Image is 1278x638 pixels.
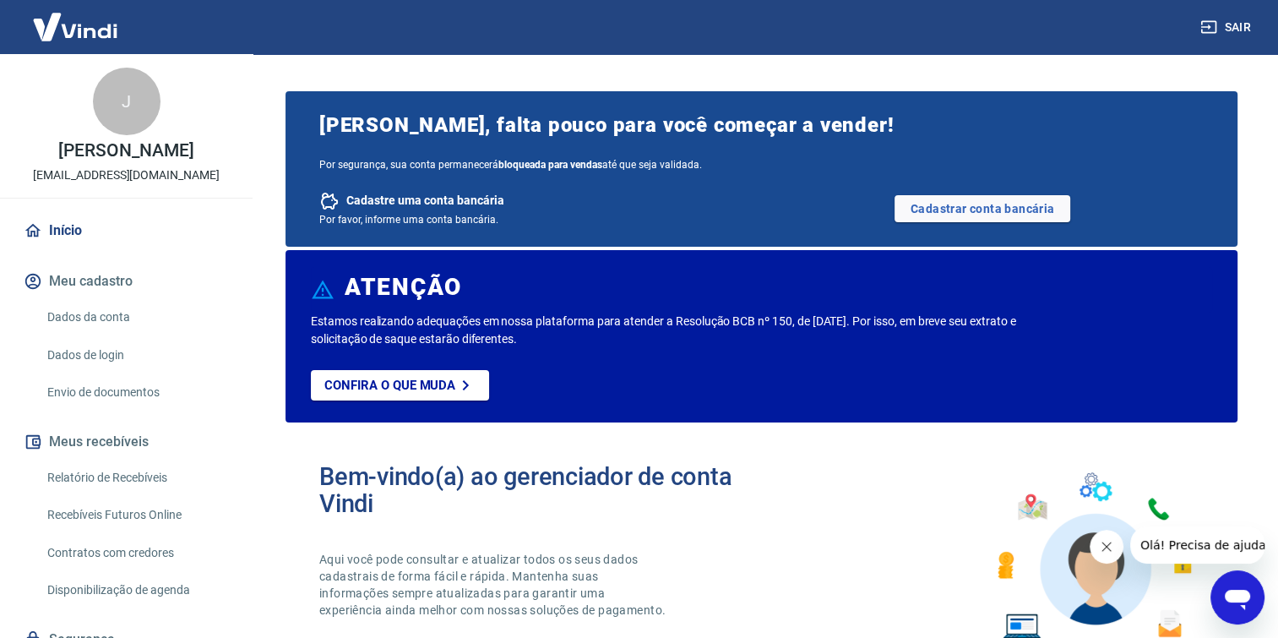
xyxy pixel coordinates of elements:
p: [PERSON_NAME] [58,142,193,160]
p: Aqui você pode consultar e atualizar todos os seus dados cadastrais de forma fácil e rápida. Mant... [319,551,669,619]
span: Por favor, informe uma conta bancária. [319,214,498,226]
img: Vindi [20,1,130,52]
span: Por segurança, sua conta permanecerá até que seja validada. [319,159,1204,171]
p: [EMAIL_ADDRESS][DOMAIN_NAME] [33,166,220,184]
a: Envio de documentos [41,375,232,410]
a: Contratos com credores [41,536,232,570]
a: Dados de login [41,338,232,373]
button: Sair [1197,12,1258,43]
a: Recebíveis Futuros Online [41,498,232,532]
a: Disponibilização de agenda [41,573,232,608]
a: Confira o que muda [311,370,489,401]
iframe: Botão para abrir a janela de mensagens [1210,570,1264,624]
a: Cadastrar conta bancária [895,195,1070,222]
h2: Bem-vindo(a) ao gerenciador de conta Vindi [319,463,762,517]
a: Relatório de Recebíveis [41,461,232,495]
button: Meu cadastro [20,263,232,300]
iframe: Fechar mensagem [1090,530,1123,564]
span: Olá! Precisa de ajuda? [10,12,142,25]
span: [PERSON_NAME], falta pouco para você começar a vender! [319,112,1204,139]
b: bloqueada para vendas [498,159,602,171]
div: J [93,68,160,135]
h6: ATENÇÃO [345,279,462,296]
p: Confira o que muda [324,378,455,393]
a: Início [20,212,232,249]
a: Dados da conta [41,300,232,335]
iframe: Mensagem da empresa [1130,526,1264,564]
p: Estamos realizando adequações em nossa plataforma para atender a Resolução BCB nº 150, de [DATE].... [311,313,1032,348]
span: Cadastre uma conta bancária [346,193,504,209]
button: Meus recebíveis [20,423,232,461]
